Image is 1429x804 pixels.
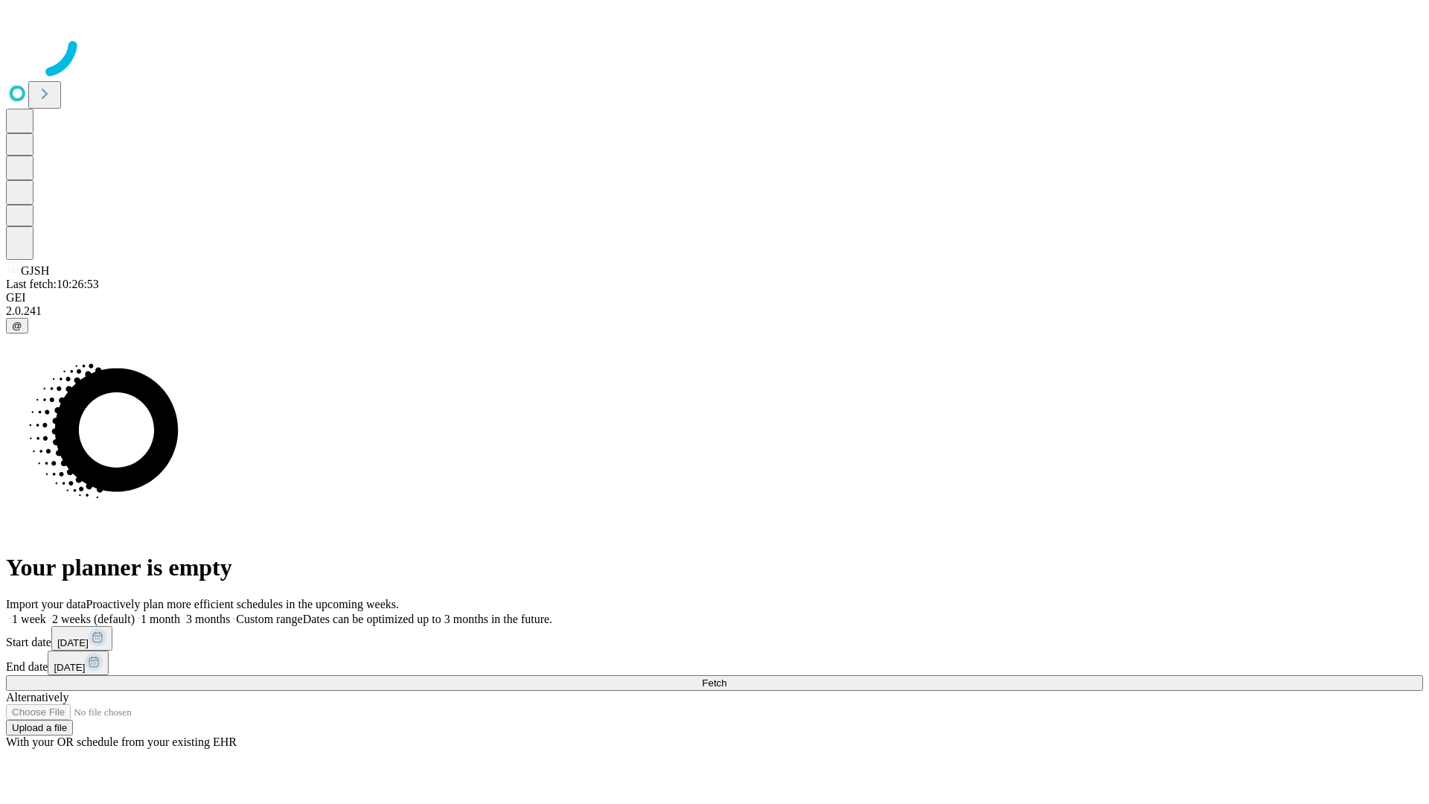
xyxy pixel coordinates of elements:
[6,278,99,290] span: Last fetch: 10:26:53
[6,691,68,703] span: Alternatively
[6,554,1423,581] h1: Your planner is empty
[86,598,399,610] span: Proactively plan more efficient schedules in the upcoming weeks.
[51,626,112,651] button: [DATE]
[6,598,86,610] span: Import your data
[54,662,85,673] span: [DATE]
[12,613,46,625] span: 1 week
[6,304,1423,318] div: 2.0.241
[6,720,73,736] button: Upload a file
[186,613,230,625] span: 3 months
[141,613,180,625] span: 1 month
[6,736,237,748] span: With your OR schedule from your existing EHR
[21,264,49,277] span: GJSH
[6,626,1423,651] div: Start date
[6,651,1423,675] div: End date
[12,320,22,331] span: @
[6,675,1423,691] button: Fetch
[6,291,1423,304] div: GEI
[57,637,89,648] span: [DATE]
[48,651,109,675] button: [DATE]
[236,613,302,625] span: Custom range
[6,318,28,334] button: @
[52,613,135,625] span: 2 weeks (default)
[303,613,552,625] span: Dates can be optimized up to 3 months in the future.
[702,677,726,689] span: Fetch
